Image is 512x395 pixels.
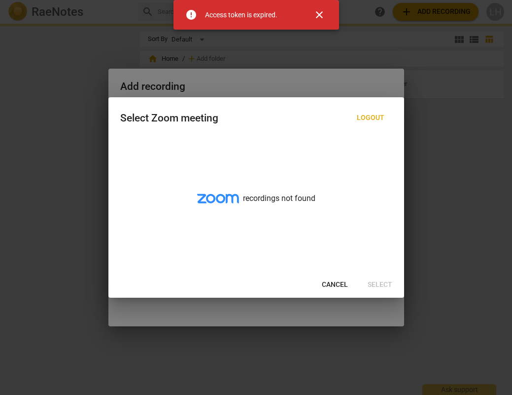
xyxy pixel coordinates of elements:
[185,9,197,21] span: error
[314,276,356,294] button: Cancel
[349,109,392,127] button: Logout
[322,280,348,290] span: Cancel
[205,10,277,20] div: Access token is expired.
[313,9,325,21] span: close
[357,113,384,123] span: Logout
[120,112,218,124] div: Select Zoom meeting
[108,137,404,272] div: recordings not found
[307,3,331,27] button: Close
